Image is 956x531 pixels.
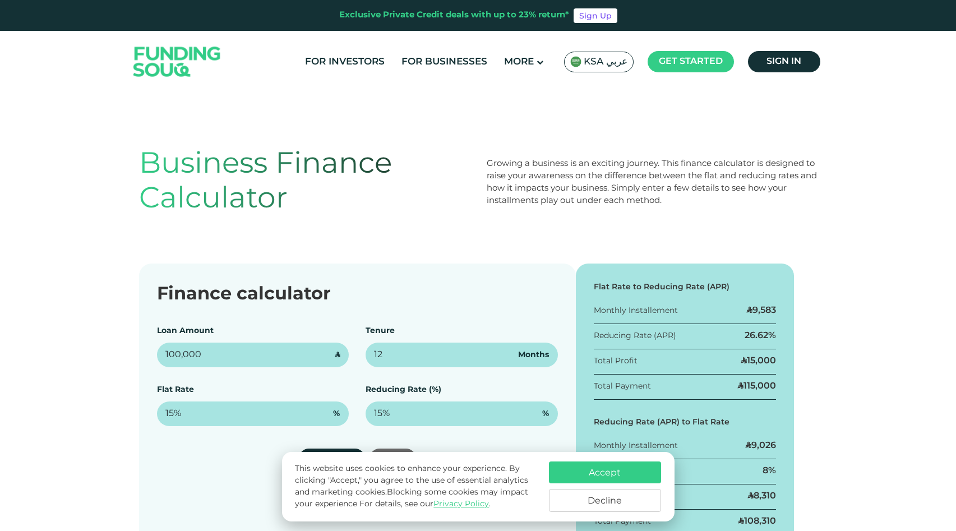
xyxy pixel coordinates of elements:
span: Sign in [766,57,801,66]
label: Flat Rate [157,386,194,394]
div: ʢ [738,515,776,528]
h1: Business Finance Calculator [139,147,470,218]
div: Total Payment [594,516,651,528]
p: This website uses cookies to enhance your experience. By clicking "Accept," you agree to the use ... [295,463,537,510]
a: Sign Up [574,8,617,23]
div: ʢ [746,440,776,452]
span: KSA عربي [584,56,627,68]
img: Logo [122,34,232,90]
div: Flat Rate to Reducing Rate (APR) [594,281,777,293]
span: 15,000 [747,357,776,365]
button: Calculate [299,449,365,469]
span: % [333,408,340,420]
span: 8,310 [754,492,776,500]
div: ʢ [748,490,776,502]
div: Growing a business is an exciting journey. This finance calculator is designed to raise your awar... [487,158,818,207]
div: 26.62% [745,330,776,342]
div: ʢ [747,304,776,317]
span: 9,026 [751,441,776,450]
div: ʢ [741,355,776,367]
a: For Investors [302,53,387,71]
button: Decline [549,489,661,512]
div: Monthly Installement [594,305,678,317]
div: Reducing Rate (APR) [594,330,676,342]
span: ʢ [335,349,340,361]
img: SA Flag [570,56,581,67]
span: 108,310 [744,517,776,525]
button: Accept [549,461,661,483]
label: Tenure [366,327,395,335]
label: Reducing Rate (%) [366,386,441,394]
span: For details, see our . [359,500,491,508]
div: Finance calculator [157,281,558,308]
div: Monthly Installement [594,440,678,452]
span: % [542,408,549,420]
span: Months [518,349,549,361]
span: 115,000 [743,382,776,390]
span: Blocking some cookies may impact your experience [295,488,528,508]
button: Clear [370,449,416,469]
span: Get started [659,57,723,66]
a: Sign in [748,51,820,72]
div: 8% [763,465,776,477]
div: Total Profit [594,355,638,367]
div: Exclusive Private Credit deals with up to 23% return* [339,9,569,22]
div: Total Payment [594,381,651,393]
span: More [504,57,534,67]
span: 9,583 [752,306,776,315]
a: For Businesses [399,53,490,71]
a: Privacy Policy [433,500,489,508]
div: ʢ [738,380,776,393]
div: Reducing Rate (APR) to Flat Rate [594,417,777,428]
label: Loan Amount [157,327,214,335]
